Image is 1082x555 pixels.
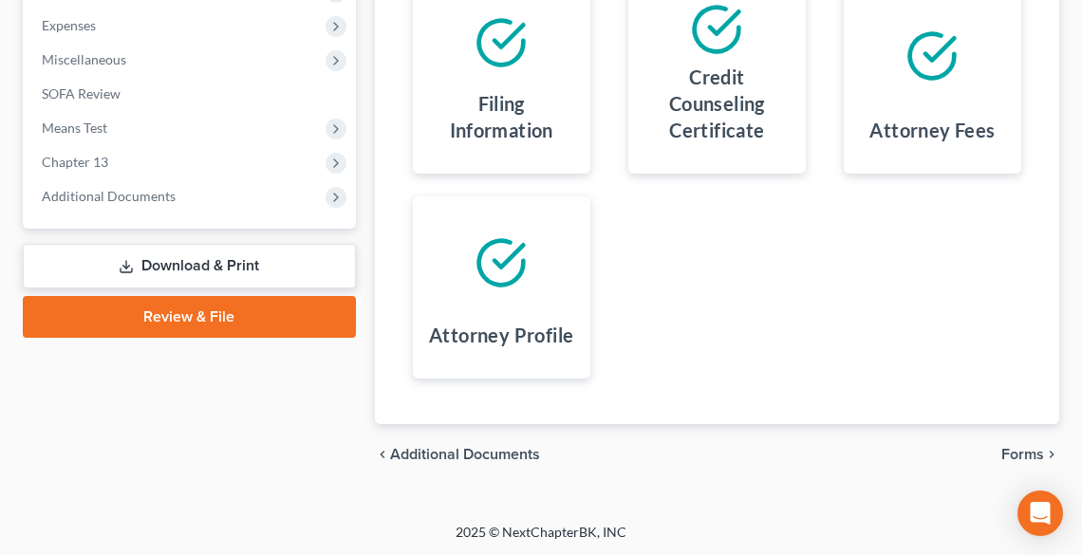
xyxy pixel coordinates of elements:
[1001,447,1044,462] span: Forms
[428,90,575,143] h4: Filing Information
[23,244,356,288] a: Download & Print
[42,85,121,102] span: SOFA Review
[644,64,791,143] h4: Credit Counseling Certificate
[869,117,995,143] h4: Attorney Fees
[375,447,540,462] a: chevron_left Additional Documents
[27,77,356,111] a: SOFA Review
[390,447,540,462] span: Additional Documents
[375,447,390,462] i: chevron_left
[1017,490,1063,536] div: Open Intercom Messenger
[42,51,126,67] span: Miscellaneous
[42,120,107,136] span: Means Test
[429,322,573,348] h4: Attorney Profile
[42,17,96,33] span: Expenses
[1001,447,1059,462] button: Forms chevron_right
[42,188,176,204] span: Additional Documents
[42,154,108,170] span: Chapter 13
[23,296,356,338] a: Review & File
[1044,447,1059,462] i: chevron_right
